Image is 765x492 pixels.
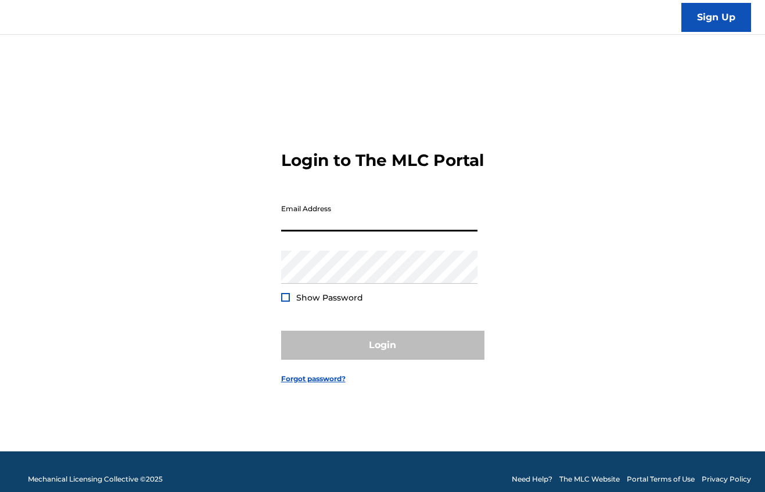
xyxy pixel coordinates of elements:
h3: Login to The MLC Portal [281,150,484,171]
span: Show Password [296,292,363,303]
a: Public Search [621,6,644,29]
a: Sign Up [681,3,751,32]
a: Privacy Policy [702,474,751,484]
img: search [626,10,640,24]
span: Mechanical Licensing Collective © 2025 [28,474,163,484]
a: Forgot password? [281,374,346,384]
div: Help [651,6,674,29]
img: help [656,10,670,24]
img: MLC Logo [14,9,59,26]
a: The MLC Website [559,474,620,484]
a: Portal Terms of Use [627,474,695,484]
a: Need Help? [512,474,552,484]
iframe: Chat Widget [707,436,765,492]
